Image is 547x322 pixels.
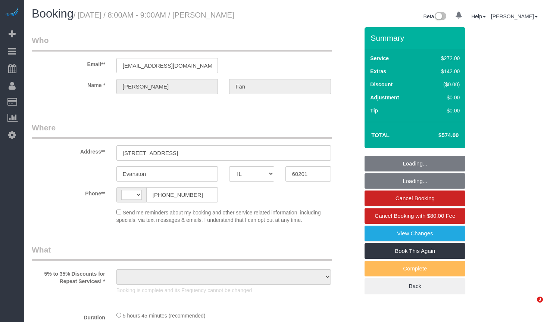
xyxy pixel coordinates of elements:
[74,11,234,19] small: / [DATE] / 8:00AM - 9:00AM / [PERSON_NAME]
[425,68,460,75] div: $142.00
[425,107,460,114] div: $0.00
[365,243,465,259] a: Book This Again
[471,13,486,19] a: Help
[26,311,111,321] label: Duration
[416,132,459,139] h4: $574.00
[371,34,462,42] h3: Summary
[370,68,386,75] label: Extras
[4,7,19,18] img: Automaid Logo
[32,7,74,20] span: Booking
[537,297,543,303] span: 3
[32,122,332,139] legend: Where
[365,226,465,241] a: View Changes
[116,79,218,94] input: First Name**
[116,210,321,223] span: Send me reminders about my booking and other service related information, including specials, via...
[371,132,390,138] strong: Total
[116,287,331,294] p: Booking is complete and its Frequency cannot be changed
[491,13,538,19] a: [PERSON_NAME]
[285,166,331,182] input: Zip Code**
[434,12,446,22] img: New interface
[425,81,460,88] div: ($0.00)
[425,94,460,101] div: $0.00
[365,208,465,224] a: Cancel Booking with $80.00 Fee
[26,267,111,285] label: 5% to 35% Discounts for Repeat Services! *
[522,297,540,315] iframe: Intercom live chat
[370,94,399,101] label: Adjustment
[370,81,393,88] label: Discount
[423,13,447,19] a: Beta
[32,244,332,261] legend: What
[365,278,465,294] a: Back
[365,191,465,206] a: Cancel Booking
[370,107,378,114] label: Tip
[32,35,332,52] legend: Who
[229,79,331,94] input: Last Name*
[123,313,206,319] span: 5 hours 45 minutes (recommended)
[26,79,111,89] label: Name *
[425,55,460,62] div: $272.00
[375,213,455,219] span: Cancel Booking with $80.00 Fee
[370,55,389,62] label: Service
